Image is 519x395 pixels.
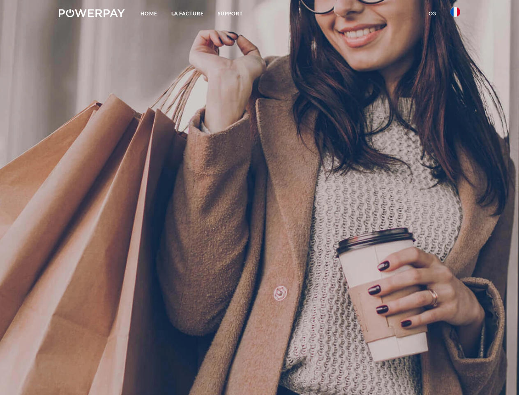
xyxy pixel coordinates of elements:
[450,7,460,17] img: fr
[164,6,211,21] a: LA FACTURE
[211,6,250,21] a: Support
[422,6,443,21] a: CG
[59,9,125,17] img: logo-powerpay-white.svg
[134,6,164,21] a: Home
